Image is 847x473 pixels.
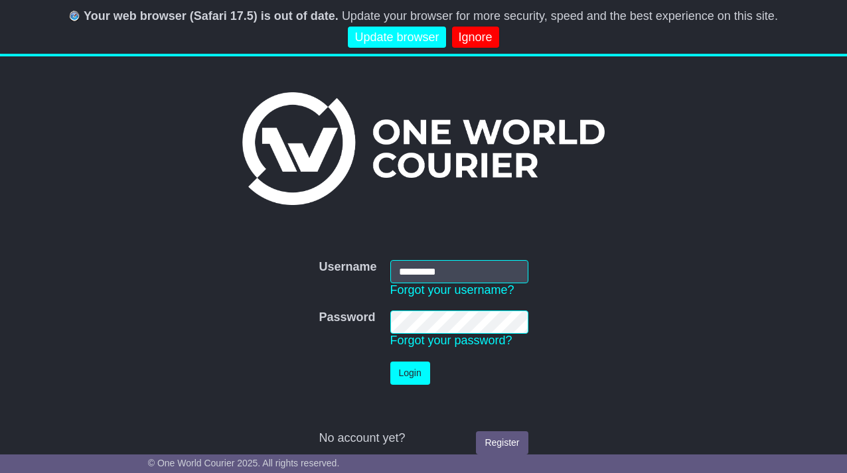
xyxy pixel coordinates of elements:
button: Login [390,362,430,385]
img: One World [242,92,605,205]
a: Forgot your username? [390,283,514,297]
label: Username [319,260,376,275]
label: Password [319,310,375,325]
span: © One World Courier 2025. All rights reserved. [148,458,340,468]
a: Update browser [348,27,445,48]
a: Forgot your password? [390,334,512,347]
a: Ignore [452,27,499,48]
div: No account yet? [319,431,528,446]
b: Your web browser (Safari 17.5) is out of date. [84,9,339,23]
a: Register [476,431,528,454]
span: Update your browser for more security, speed and the best experience on this site. [342,9,778,23]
